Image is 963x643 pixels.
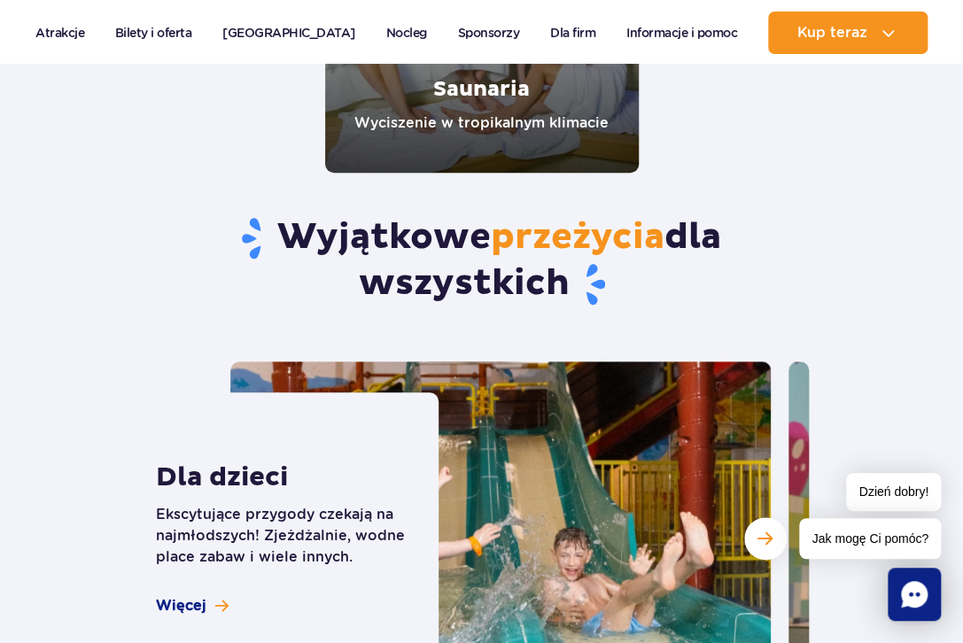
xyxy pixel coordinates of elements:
span: Kup teraz [796,25,866,41]
a: Informacje i pomoc [626,12,737,54]
a: Bilety i oferta [115,12,192,54]
a: Dla firm [550,12,595,54]
span: Więcej [156,596,206,616]
a: Sponsorzy [458,12,520,54]
a: Nocleg [386,12,427,54]
strong: Dla dzieci [156,461,424,493]
a: Atrakcje [35,12,84,54]
p: Ekscytujące przygody czekają na najmłodszych! Zjeżdżalnie, wodne place zabaw i wiele innych. [156,504,424,568]
div: Chat [888,568,941,621]
button: Następny slajd [744,517,787,560]
h3: Wyjątkowe dla wszystkich [155,215,809,307]
span: przeżycia [491,215,664,260]
a: [GEOGRAPHIC_DATA] [222,12,355,54]
button: Kup teraz [768,12,928,54]
span: Jak mogę Ci pomóc? [799,518,941,559]
a: Więcej [156,596,229,616]
span: Dzień dobry! [846,473,941,511]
